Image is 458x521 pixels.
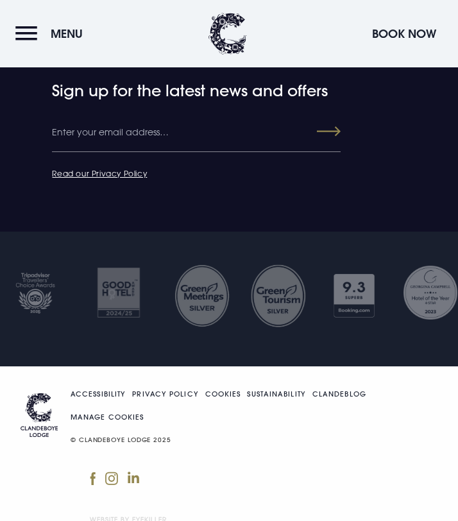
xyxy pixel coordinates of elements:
[71,414,144,421] a: Manage your cookie settings.
[51,26,83,41] span: Menu
[52,168,147,178] a: Read our Privacy Policy
[105,472,118,485] img: Instagram
[20,393,58,437] img: Logo
[205,391,241,398] a: Cookies
[90,264,148,321] img: Good hotel 24 25 2
[128,472,139,483] img: LinkedIn
[312,391,366,398] a: Clandeblog
[247,391,305,398] a: Sustainability
[90,472,96,486] img: Facebook
[71,391,126,398] a: Accessibility
[15,20,89,47] button: Menu
[325,264,383,328] img: Booking com 1
[250,264,307,328] img: GM SILVER TRANSPARENT
[173,264,231,328] img: Untitled design 35
[52,81,341,100] h4: Sign up for the latest news and offers
[71,434,443,446] p: © CLANDEBOYE LODGE 2025
[52,114,341,152] input: Enter your email address…
[6,264,64,321] img: Tripadvisor travellers choice 2025
[20,393,58,437] a: Go home
[366,20,443,47] button: Book Now
[294,120,341,143] button: Submit
[208,13,247,55] img: Clandeboye Lodge
[132,391,198,398] a: Privacy Policy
